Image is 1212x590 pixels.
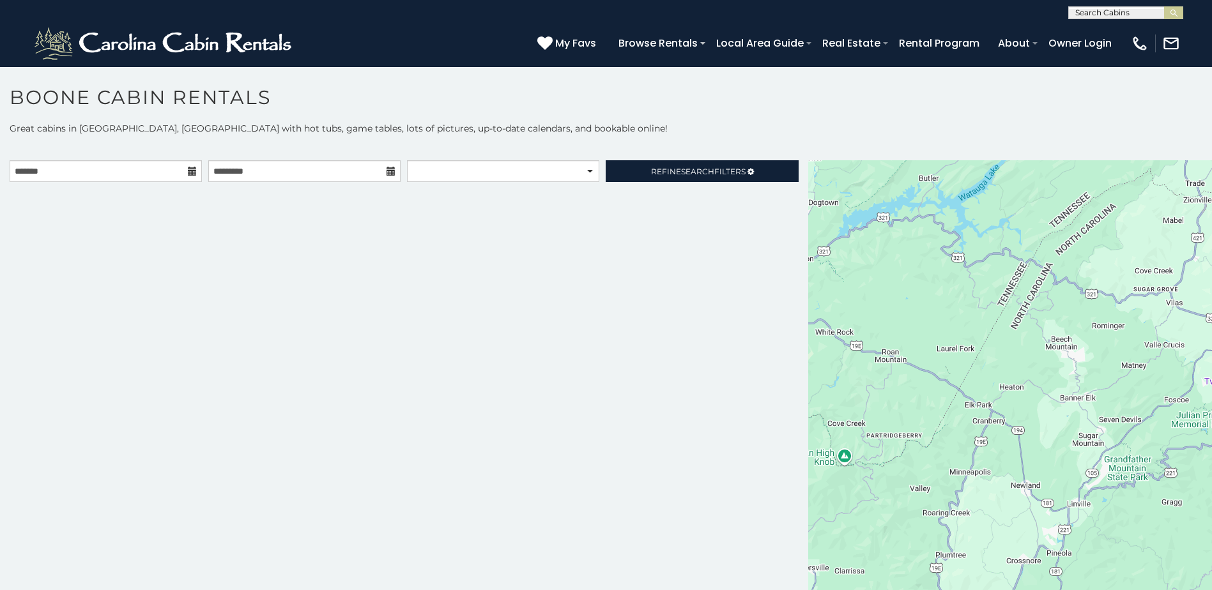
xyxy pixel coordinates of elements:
a: Owner Login [1042,32,1118,54]
a: Browse Rentals [612,32,704,54]
span: Refine Filters [651,167,746,176]
a: Local Area Guide [710,32,810,54]
a: Rental Program [893,32,986,54]
span: Search [681,167,714,176]
span: My Favs [555,35,596,51]
a: RefineSearchFilters [606,160,798,182]
a: Real Estate [816,32,887,54]
img: mail-regular-white.png [1162,34,1180,52]
img: phone-regular-white.png [1131,34,1149,52]
img: White-1-2.png [32,24,297,63]
a: My Favs [537,35,599,52]
a: About [992,32,1036,54]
